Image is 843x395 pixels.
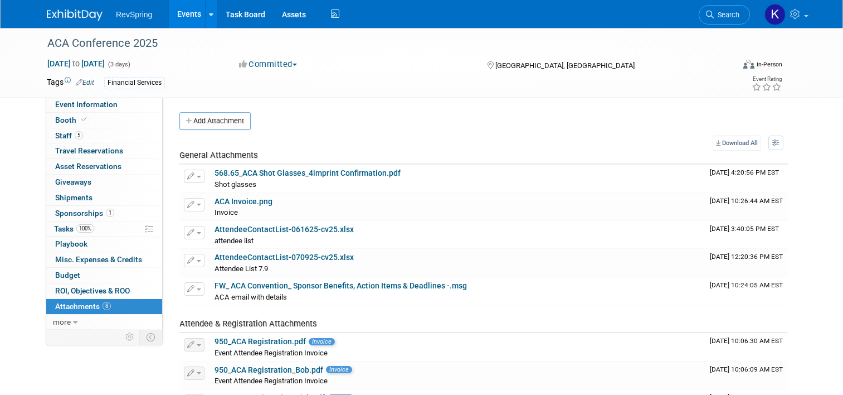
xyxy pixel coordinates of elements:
span: Sponsorships [55,209,114,218]
a: AttendeeContactList-070925-cv25.xlsx [215,253,354,262]
a: ROI, Objectives & ROO [46,283,162,298]
a: Giveaways [46,175,162,190]
img: Kelsey Culver [764,4,786,25]
td: Personalize Event Tab Strip [120,330,140,344]
span: Attendee & Registration Attachments [179,319,317,329]
a: ACA Invoice.png [215,197,272,206]
span: attendee list [215,237,254,245]
a: Shipments [46,190,162,205]
span: Invoice [309,338,335,345]
span: Asset Reservations [55,162,121,171]
td: Upload Timestamp [705,333,788,361]
span: Upload Timestamp [710,168,779,176]
span: Staff [55,131,83,140]
a: Edit [76,79,94,86]
span: ACA email with details [215,293,287,301]
span: Shipments [55,193,92,202]
img: ExhibitDay [47,9,103,21]
button: Add Attachment [179,112,251,130]
span: RevSpring [116,10,152,19]
div: In-Person [756,60,782,69]
td: Tags [47,76,94,89]
span: Shot glasses [215,180,256,189]
span: 1 [106,209,114,217]
span: Attachments [55,302,111,311]
a: Playbook [46,237,162,252]
td: Upload Timestamp [705,249,788,277]
img: Format-Inperson.png [743,60,754,69]
span: 5 [75,131,83,139]
span: Invoice [326,366,352,373]
div: ACA Conference 2025 [43,33,720,54]
a: more [46,315,162,330]
span: 100% [76,224,94,233]
span: [DATE] [DATE] [47,59,105,69]
button: Committed [235,59,301,70]
a: 950_ACA Registration.pdf [215,337,306,346]
div: Event Format [674,58,782,75]
span: Upload Timestamp [710,197,783,205]
a: Attachments8 [46,299,162,314]
span: Tasks [54,224,94,233]
span: General Attachments [179,150,258,160]
span: ROI, Objectives & ROO [55,286,130,295]
span: Event Attendee Registration Invoice [215,377,328,385]
a: AttendeeContactList-061625-cv25.xlsx [215,225,354,234]
span: Booth [55,115,89,124]
span: Invoice [215,208,238,216]
span: Upload Timestamp [710,365,783,373]
span: Attendee List 7.9 [215,264,268,273]
span: Misc. Expenses & Credits [55,255,142,264]
a: Asset Reservations [46,159,162,174]
a: FW_ ACA Convention_ Sponsor Benefits, Action Items & Deadlines -.msg [215,281,467,290]
span: Search [714,11,739,19]
span: Playbook [55,239,87,248]
td: Upload Timestamp [705,165,788,192]
a: Tasks100% [46,221,162,237]
i: Booth reservation complete [81,117,87,123]
a: Event Information [46,97,162,112]
a: Booth [46,113,162,128]
a: Download All [713,136,761,151]
span: to [71,59,81,68]
span: Upload Timestamp [710,281,783,289]
div: Financial Services [104,77,165,89]
a: Budget [46,268,162,283]
span: (3 days) [107,61,130,68]
span: Upload Timestamp [710,337,783,345]
span: Event Information [55,100,118,109]
a: Staff5 [46,128,162,143]
a: Search [699,5,750,25]
a: 950_ACA Registration_Bob.pdf [215,365,323,374]
span: [GEOGRAPHIC_DATA], [GEOGRAPHIC_DATA] [495,61,635,70]
td: Upload Timestamp [705,277,788,305]
td: Upload Timestamp [705,193,788,221]
span: Upload Timestamp [710,225,779,233]
a: Sponsorships1 [46,206,162,221]
span: Giveaways [55,177,91,186]
a: Travel Reservations [46,143,162,158]
span: more [53,317,71,326]
span: Budget [55,271,80,280]
a: Misc. Expenses & Credits [46,252,162,267]
td: Toggle Event Tabs [140,330,163,344]
span: Travel Reservations [55,146,123,155]
span: 8 [103,302,111,310]
td: Upload Timestamp [705,362,788,389]
div: Event Rating [752,76,782,82]
span: Upload Timestamp [710,253,783,261]
td: Upload Timestamp [705,221,788,249]
a: 568.65_ACA Shot Glasses_4imprint Confirmation.pdf [215,168,401,177]
span: Event Attendee Registration Invoice [215,349,328,357]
